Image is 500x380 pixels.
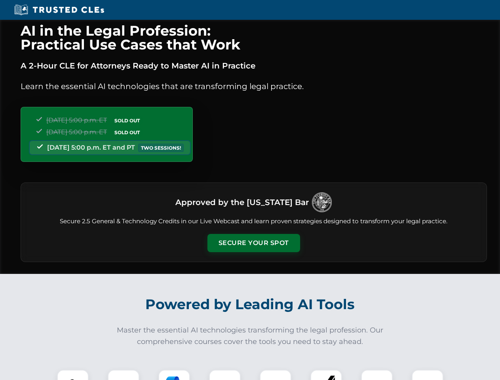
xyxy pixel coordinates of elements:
span: SOLD OUT [112,128,143,137]
img: Logo [312,192,332,212]
p: Master the essential AI technologies transforming the legal profession. Our comprehensive courses... [112,325,389,348]
h3: Approved by the [US_STATE] Bar [175,195,309,209]
p: Learn the essential AI technologies that are transforming legal practice. [21,80,487,93]
p: Secure 2.5 General & Technology Credits in our Live Webcast and learn proven strategies designed ... [30,217,477,226]
span: SOLD OUT [112,116,143,125]
span: [DATE] 5:00 p.m. ET [46,128,107,136]
h1: AI in the Legal Profession: Practical Use Cases that Work [21,24,487,51]
img: Trusted CLEs [12,4,106,16]
span: [DATE] 5:00 p.m. ET [46,116,107,124]
button: Secure Your Spot [207,234,300,252]
h2: Powered by Leading AI Tools [31,291,470,318]
p: A 2-Hour CLE for Attorneys Ready to Master AI in Practice [21,59,487,72]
